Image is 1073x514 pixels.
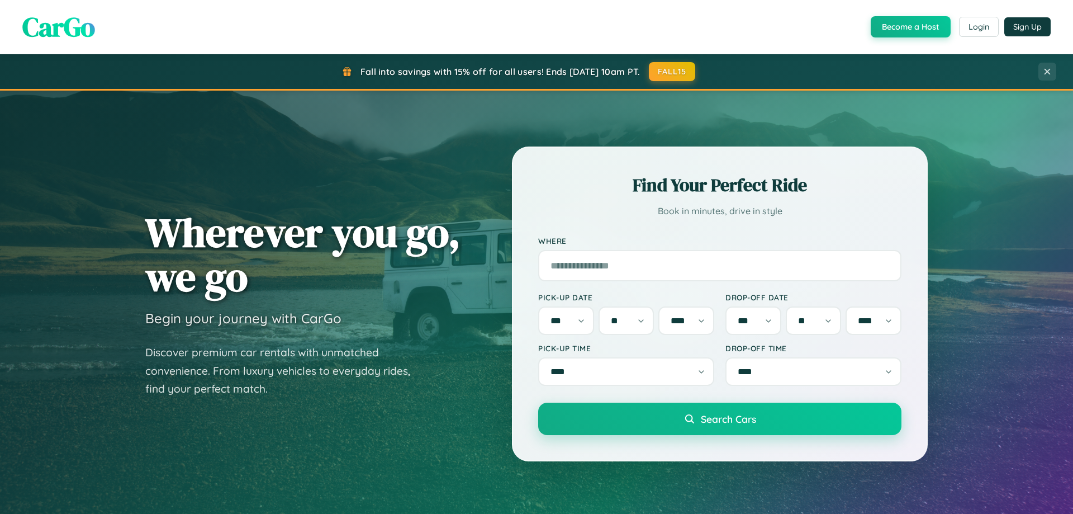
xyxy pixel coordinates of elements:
label: Drop-off Time [725,343,901,353]
span: Search Cars [701,413,756,425]
label: Where [538,236,901,246]
label: Pick-up Date [538,293,714,302]
span: CarGo [22,8,95,45]
p: Book in minutes, drive in style [538,203,901,219]
button: Sign Up [1004,17,1051,36]
h2: Find Your Perfect Ride [538,173,901,197]
button: Become a Host [871,16,951,37]
h3: Begin your journey with CarGo [145,310,341,327]
button: Login [959,17,999,37]
label: Pick-up Time [538,343,714,353]
p: Discover premium car rentals with unmatched convenience. From luxury vehicles to everyday rides, ... [145,343,425,398]
button: FALL15 [649,62,696,81]
button: Search Cars [538,403,901,435]
h1: Wherever you go, we go [145,210,460,299]
span: Fall into savings with 15% off for all users! Ends [DATE] 10am PT. [360,66,640,77]
label: Drop-off Date [725,293,901,302]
